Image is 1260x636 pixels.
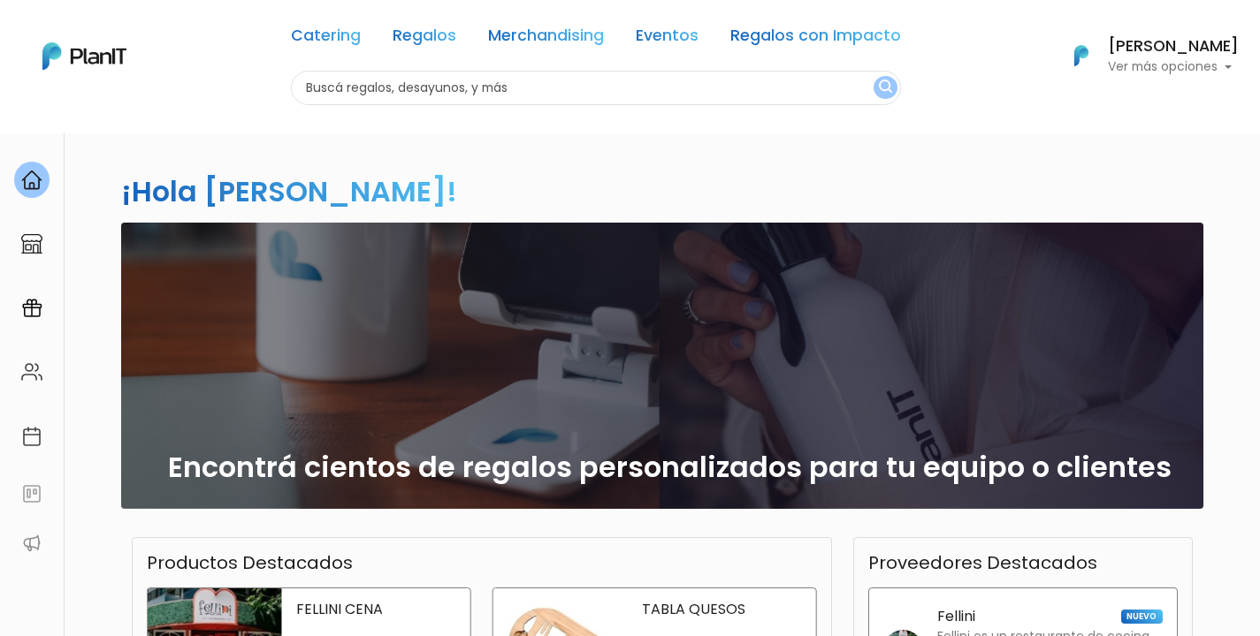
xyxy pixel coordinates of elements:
a: Regalos [393,28,456,49]
img: people-662611757002400ad9ed0e3c099ab2801c6687ba6c219adb57efc949bc21e19d.svg [21,361,42,382]
a: Eventos [636,28,699,49]
p: TABLA QUESOS [642,602,802,617]
p: FELLINI CENA [296,602,456,617]
button: PlanIt Logo [PERSON_NAME] Ver más opciones [1051,33,1239,79]
a: Catering [291,28,361,49]
img: marketplace-4ceaa7011d94191e9ded77b95e3339b90024bf715f7c57f8cf31f2d8c509eaba.svg [21,233,42,254]
a: Regalos con Impacto [730,28,901,49]
p: Ver más opciones [1108,61,1239,73]
span: NUEVO [1121,609,1162,624]
img: feedback-78b5a0c8f98aac82b08bfc38622c3050aee476f2c9584af64705fc4e61158814.svg [21,483,42,504]
input: Buscá regalos, desayunos, y más [291,71,901,105]
img: campaigns-02234683943229c281be62815700db0a1741e53638e28bf9629b52c665b00959.svg [21,298,42,319]
img: partners-52edf745621dab592f3b2c58e3bca9d71375a7ef29c3b500c9f145b62cc070d4.svg [21,533,42,554]
h3: Proveedores Destacados [868,552,1097,573]
p: Fellini [937,609,975,624]
img: calendar-87d922413cdce8b2cf7b7f5f62616a5cf9e4887200fb71536465627b3292af00.svg [21,426,42,447]
h2: Encontrá cientos de regalos personalizados para tu equipo o clientes [168,450,1172,484]
img: PlanIt Logo [42,42,126,70]
a: Merchandising [488,28,604,49]
h6: [PERSON_NAME] [1108,39,1239,55]
img: home-e721727adea9d79c4d83392d1f703f7f8bce08238fde08b1acbfd93340b81755.svg [21,170,42,191]
h2: ¡Hola [PERSON_NAME]! [121,171,457,211]
img: search_button-432b6d5273f82d61273b3651a40e1bd1b912527efae98b1b7a1b2c0702e16a8d.svg [879,79,892,96]
img: PlanIt Logo [1062,36,1101,75]
h3: Productos Destacados [147,552,353,573]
